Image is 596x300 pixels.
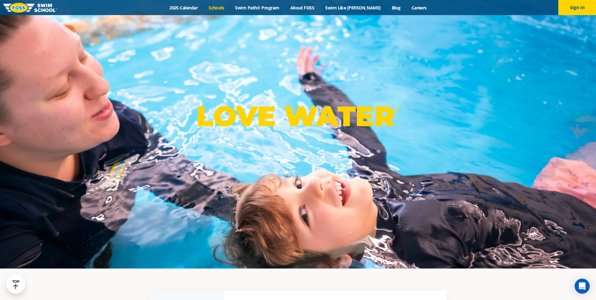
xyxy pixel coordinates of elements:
[575,279,590,294] div: Open Intercom Messenger
[12,280,19,289] div: TOP
[196,99,400,133] p: LOVE WATER
[203,5,230,11] a: Schools
[320,5,386,11] a: Swim Like [PERSON_NAME]
[3,3,57,13] img: FOSS Swim School Logo
[406,5,432,11] a: Careers
[386,5,406,11] a: Blog
[285,5,320,11] a: About FOSS
[164,5,203,11] a: 2025 Calendar
[230,5,285,11] a: Swim Path® Program
[395,106,400,114] sup: ®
